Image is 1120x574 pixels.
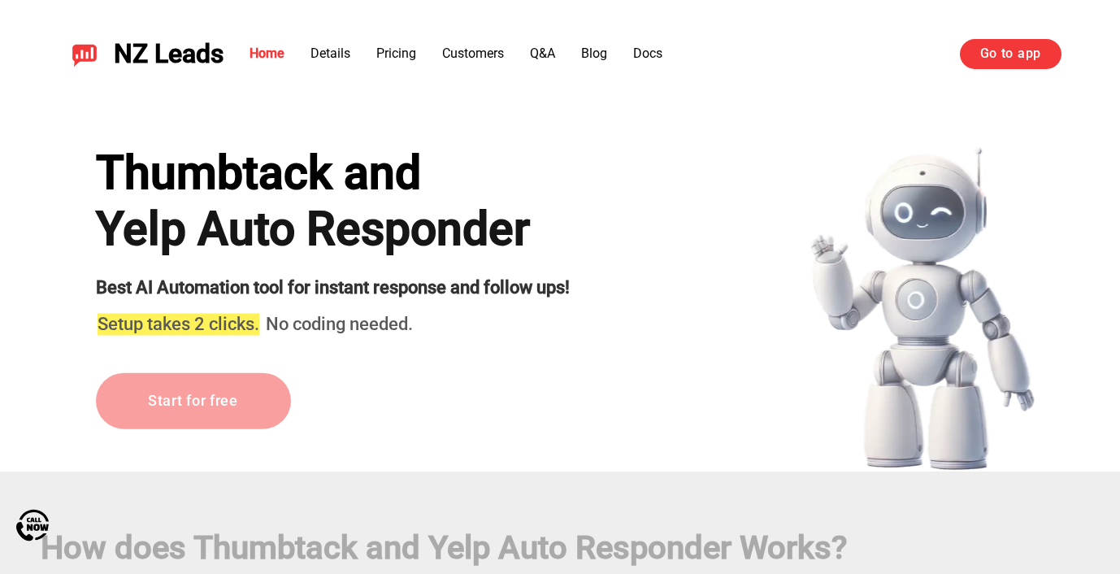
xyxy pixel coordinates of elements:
[96,277,570,298] strong: Best AI Automation tool for instant response and follow ups!
[98,314,259,334] span: Setup takes 2 clicks.
[96,202,570,255] h1: Yelp Auto Responder
[530,46,555,61] a: Q&A
[310,46,350,61] a: Details
[96,304,570,337] h3: No coding needed.
[442,46,504,61] a: Customers
[960,39,1061,68] a: Go to app
[114,39,224,69] span: NZ Leads
[250,46,284,61] a: Home
[41,529,1079,567] h2: How does Thumbtack and Yelp Auto Responder Works?
[809,146,1035,472] img: yelp bot
[633,46,662,61] a: Docs
[16,509,49,541] img: Call Now
[376,46,416,61] a: Pricing
[581,46,607,61] a: Blog
[96,146,570,200] div: Thumbtack and
[96,373,291,429] a: Start for free
[72,41,98,67] img: NZ Leads logo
